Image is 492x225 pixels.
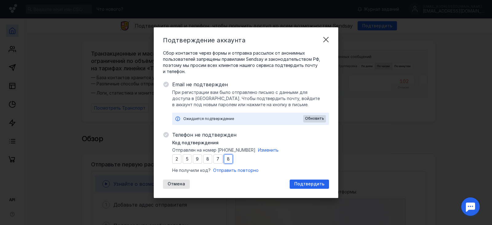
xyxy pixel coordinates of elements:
[163,50,329,75] span: Сбор контактов через формы и отправка рассылок от анонимных пользователей запрещены правилами Sen...
[203,154,212,164] input: 0
[213,154,223,164] input: 0
[172,89,329,108] span: При регистрации вам было отправлено письмо с данными для доступа в [GEOGRAPHIC_DATA]. Чтобы подтв...
[193,154,202,164] input: 0
[258,147,279,153] span: Изменить
[290,180,329,189] button: Подтвердить
[172,147,256,153] span: Отправлен на номер [PHONE_NUMBER]
[224,154,233,164] input: 0
[172,154,181,164] input: 0
[183,154,192,164] input: 0
[258,147,279,153] button: Изменить
[172,167,211,173] span: Не получили код?
[172,131,329,138] span: Телефон не подтвержден
[303,115,326,122] button: Обновить
[213,167,259,173] button: Отправить повторно
[183,116,303,122] div: Ожидается подтверждение
[172,140,219,146] span: Код подтверждения
[213,168,259,173] span: Отправить повторно
[168,181,185,187] span: Отмена
[163,37,245,44] span: Подтверждение аккаунта
[294,181,324,187] span: Подтвердить
[172,81,329,88] span: Email не подтвержден
[305,116,324,121] span: Обновить
[163,180,190,189] button: Отмена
